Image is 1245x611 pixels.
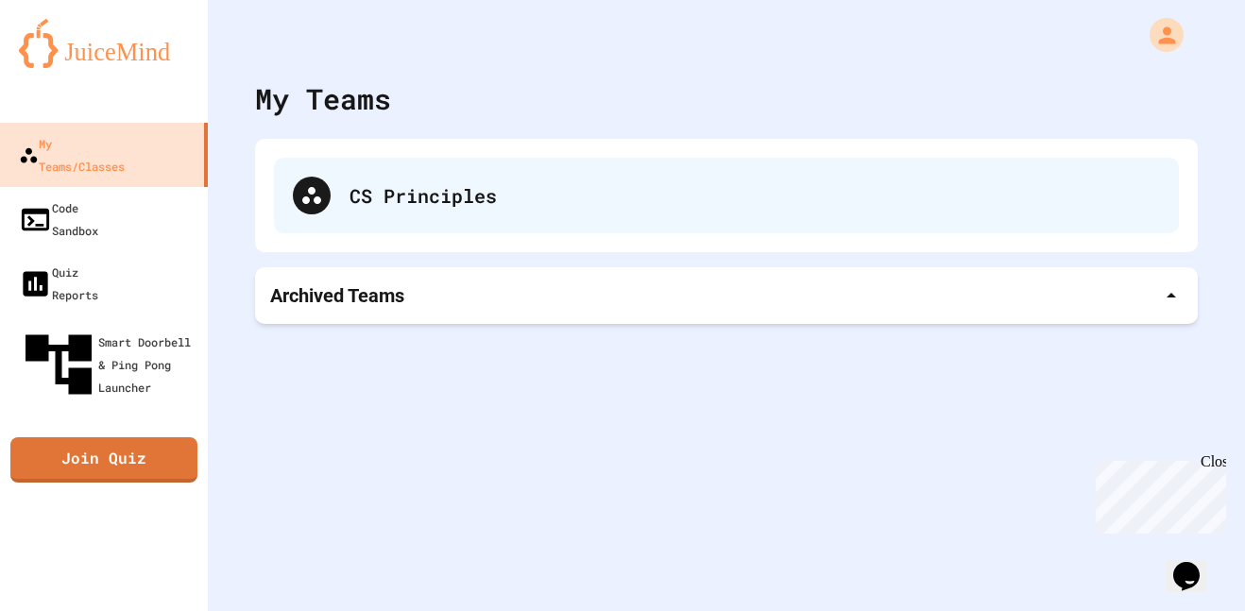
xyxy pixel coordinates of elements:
[1088,453,1226,534] iframe: chat widget
[274,158,1179,233] div: CS Principles
[19,325,200,404] div: Smart Doorbell & Ping Pong Launcher
[19,196,98,242] div: Code Sandbox
[10,437,197,483] a: Join Quiz
[19,132,125,178] div: My Teams/Classes
[1130,13,1188,57] div: My Account
[270,282,404,309] p: Archived Teams
[19,261,98,306] div: Quiz Reports
[255,77,391,120] div: My Teams
[19,19,189,68] img: logo-orange.svg
[350,181,1160,210] div: CS Principles
[1166,535,1226,592] iframe: chat widget
[8,8,130,120] div: Chat with us now!Close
